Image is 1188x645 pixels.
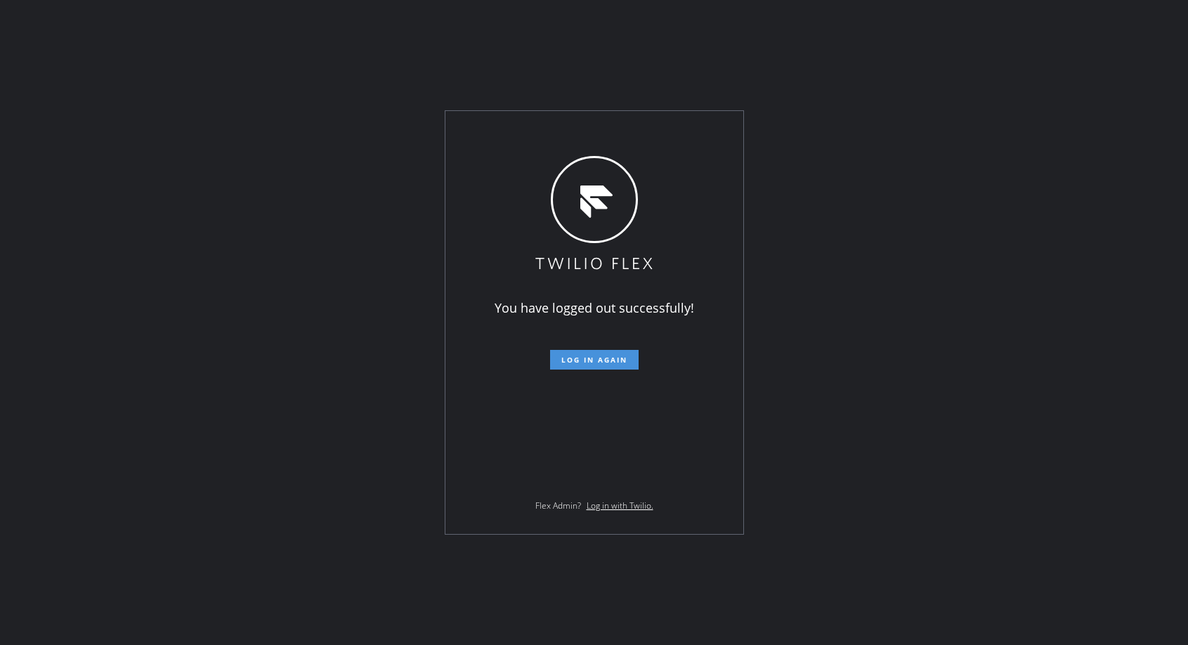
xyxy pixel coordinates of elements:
span: Log in again [561,355,627,365]
span: Flex Admin? [535,500,581,512]
span: You have logged out successfully! [495,299,694,316]
a: Log in with Twilio. [587,500,653,512]
button: Log in again [550,350,639,370]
